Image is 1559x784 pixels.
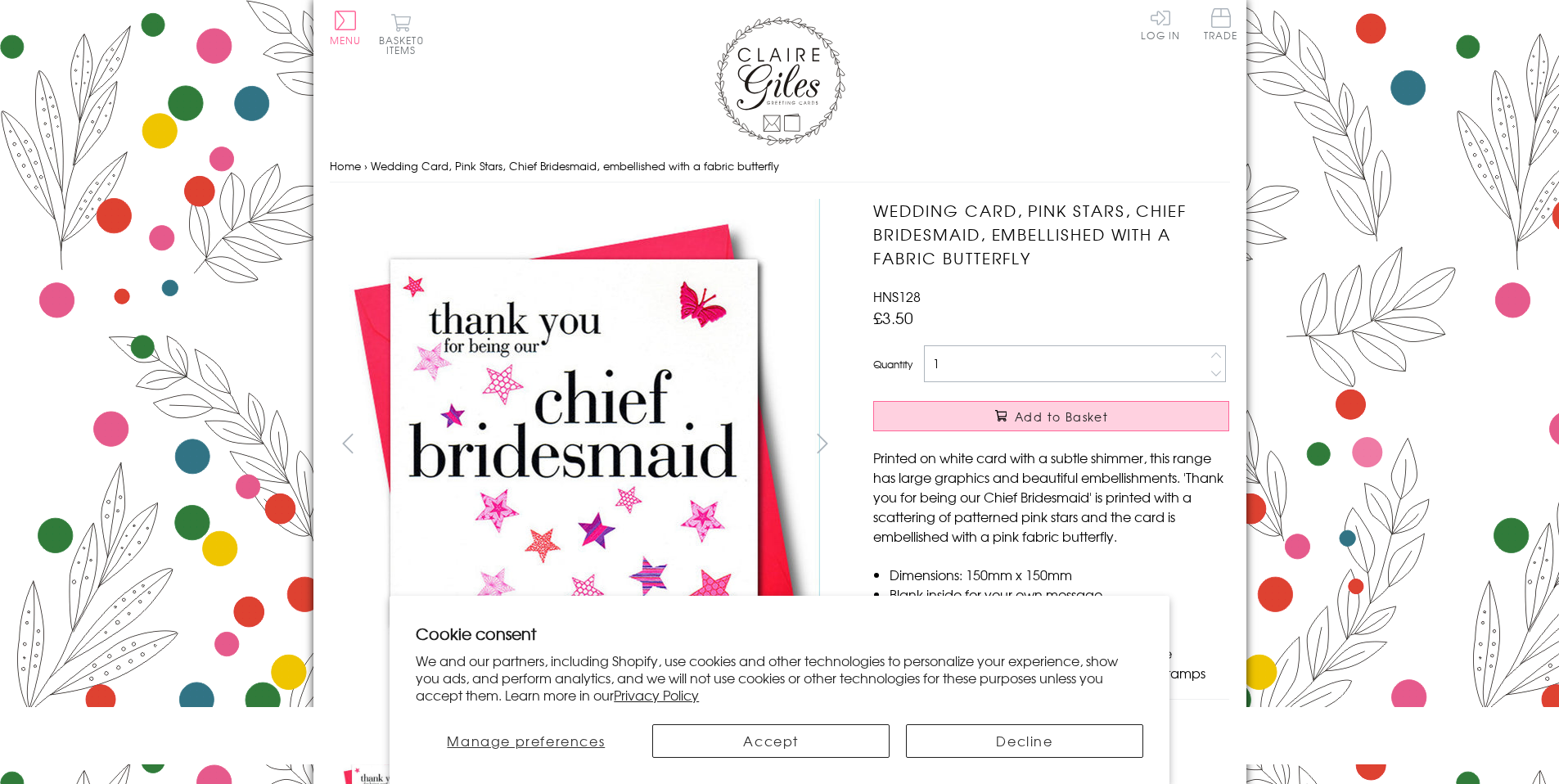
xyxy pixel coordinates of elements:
[890,584,1229,604] li: Blank inside for your own message
[804,425,840,462] button: next
[873,401,1229,431] button: Add to Basket
[652,724,890,758] button: Accept
[416,622,1143,645] h2: Cookie consent
[873,199,1229,269] h1: Wedding Card, Pink Stars, Chief Bridesmaid, embellished with a fabric butterfly
[329,199,820,689] img: Wedding Card, Pink Stars, Chief Bridesmaid, embellished with a fabric butterfly
[416,724,636,758] button: Manage preferences
[330,33,362,47] span: Menu
[416,652,1143,703] p: We and our partners, including Shopify, use cookies and other technologies to personalize your ex...
[873,448,1229,546] p: Printed on white card with a subtle shimmer, this range has large graphics and beautiful embellis...
[371,158,779,173] span: Wedding Card, Pink Stars, Chief Bridesmaid, embellished with a fabric butterfly
[906,724,1143,758] button: Decline
[379,13,424,55] button: Basket0 items
[1204,8,1238,40] span: Trade
[873,357,912,372] label: Quantity
[330,150,1230,183] nav: breadcrumbs
[330,425,367,462] button: prev
[873,306,913,329] span: £3.50
[447,731,605,750] span: Manage preferences
[1015,408,1108,425] span: Add to Basket
[1204,8,1238,43] a: Trade
[714,16,845,146] img: Claire Giles Greetings Cards
[840,199,1331,690] img: Wedding Card, Pink Stars, Chief Bridesmaid, embellished with a fabric butterfly
[890,565,1229,584] li: Dimensions: 150mm x 150mm
[386,33,424,57] span: 0 items
[1141,8,1180,40] a: Log In
[873,286,921,306] span: HNS128
[614,685,699,705] a: Privacy Policy
[364,158,367,173] span: ›
[330,158,361,173] a: Home
[330,11,362,45] button: Menu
